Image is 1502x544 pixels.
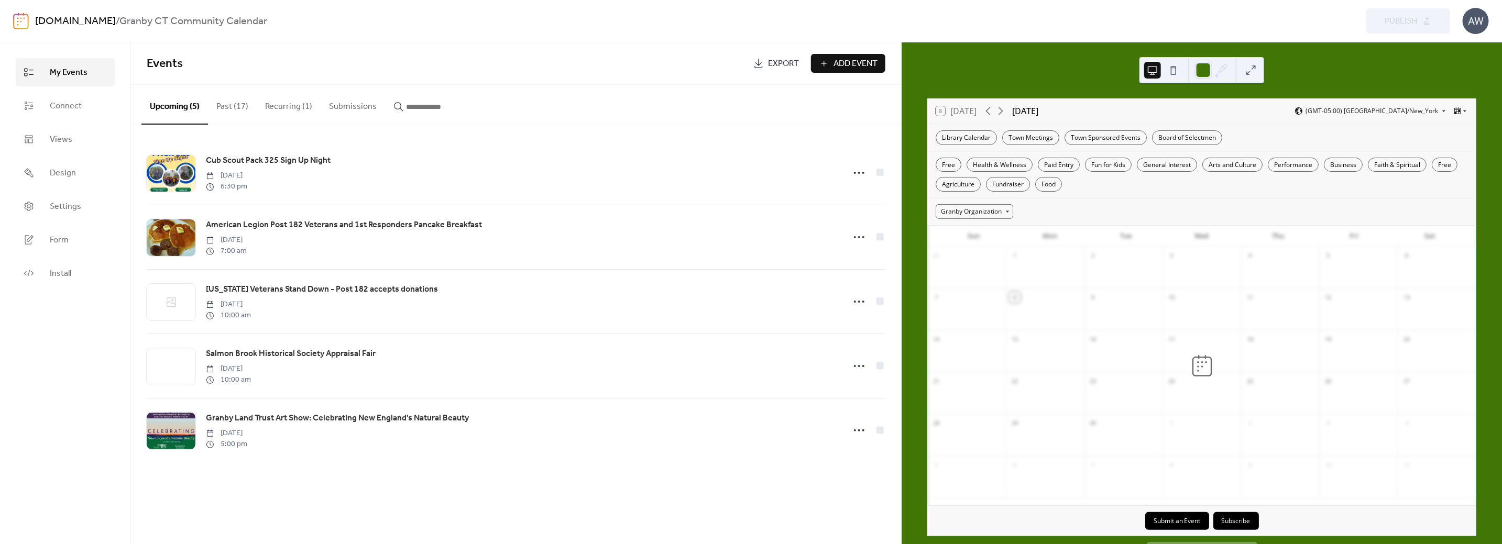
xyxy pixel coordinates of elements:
div: 23 [1088,375,1099,387]
div: AW [1463,8,1489,34]
a: Connect [16,92,115,120]
div: 10 [1166,292,1177,303]
div: 27 [1401,375,1412,387]
span: 6:30 pm [206,181,247,192]
div: Town Meetings [1002,130,1059,145]
a: Cub Scout Pack 325 Sign Up Night [206,154,331,168]
div: Library Calendar [936,130,997,145]
span: [DATE] [206,363,251,374]
div: Sat [1392,226,1468,247]
button: Submit an Event [1145,512,1209,530]
div: Sun [936,226,1012,247]
div: 1 [1009,250,1021,261]
div: 31 [930,250,942,261]
div: 26 [1323,375,1334,387]
div: 20 [1401,334,1412,345]
a: Granby Land Trust Art Show: Celebrating New England's Natural Beauty [206,412,469,425]
div: Thu [1240,226,1316,247]
b: / [116,12,119,31]
span: Connect [50,100,82,113]
div: Tue [1088,226,1164,247]
div: 25 [1244,375,1256,387]
div: Fundraiser [986,177,1030,192]
div: 6 [1401,250,1412,261]
button: Past (17) [208,85,257,124]
div: Arts and Culture [1202,158,1263,172]
span: [DATE] [206,428,247,439]
div: 9 [1088,292,1099,303]
img: logo [13,13,29,29]
span: My Events [50,66,87,79]
div: 14 [930,334,942,345]
div: 8 [1166,459,1177,471]
span: (GMT-05:00) [GEOGRAPHIC_DATA]/New_York [1306,108,1438,114]
span: Export [768,58,799,70]
div: General Interest [1137,158,1197,172]
div: Food [1035,177,1062,192]
span: Views [50,134,72,146]
span: [DATE] [206,235,247,246]
a: [US_STATE] Veterans Stand Down - Post 182 accepts donations [206,283,438,296]
div: 6 [1009,459,1021,471]
div: 4 [1244,250,1256,261]
span: 10:00 am [206,374,251,385]
div: Free [1432,158,1457,172]
button: Upcoming (5) [141,85,208,125]
div: 2 [1244,417,1256,429]
div: Fri [1316,226,1392,247]
div: Paid Entry [1038,158,1080,172]
div: 1 [1166,417,1177,429]
span: Cub Scout Pack 325 Sign Up Night [206,154,331,167]
div: Health & Wellness [967,158,1033,172]
span: [DATE] [206,170,247,181]
div: 12 [1323,292,1334,303]
div: 2 [1088,250,1099,261]
span: Design [50,167,76,180]
button: Subscribe [1213,512,1259,530]
a: Design [16,159,115,187]
div: 5 [930,459,942,471]
span: [DATE] [206,299,251,310]
div: 8 [1009,292,1021,303]
div: 4 [1401,417,1412,429]
div: Fun for Kids [1085,158,1132,172]
div: 17 [1166,334,1177,345]
span: Add Event [834,58,878,70]
div: Town Sponsored Events [1065,130,1147,145]
div: 7 [930,292,942,303]
div: 13 [1401,292,1412,303]
div: Performance [1268,158,1319,172]
button: Add Event [811,54,885,73]
a: My Events [16,58,115,86]
div: Board of Selectmen [1152,130,1222,145]
div: Agriculture [936,177,981,192]
div: Faith & Spiritual [1368,158,1427,172]
a: American Legion Post 182 Veterans and 1st Responders Pancake Breakfast [206,218,482,232]
div: 7 [1088,459,1099,471]
div: 15 [1009,334,1021,345]
div: Free [936,158,961,172]
div: 24 [1166,375,1177,387]
a: Salmon Brook Historical Society Appraisal Fair [206,347,376,361]
div: Wed [1164,226,1240,247]
div: 10 [1323,459,1334,471]
div: 5 [1323,250,1334,261]
button: Recurring (1) [257,85,321,124]
div: 28 [930,417,942,429]
span: 7:00 am [206,246,247,257]
span: American Legion Post 182 Veterans and 1st Responders Pancake Breakfast [206,219,482,231]
div: 19 [1323,334,1334,345]
div: 22 [1009,375,1021,387]
span: Salmon Brook Historical Society Appraisal Fair [206,348,376,360]
div: 16 [1088,334,1099,345]
span: Install [50,268,71,280]
b: Granby CT Community Calendar [119,12,267,31]
span: 5:00 pm [206,439,247,450]
a: Export [745,54,807,73]
div: Business [1324,158,1363,172]
div: 9 [1244,459,1256,471]
a: Form [16,226,115,254]
a: [DOMAIN_NAME] [35,12,116,31]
